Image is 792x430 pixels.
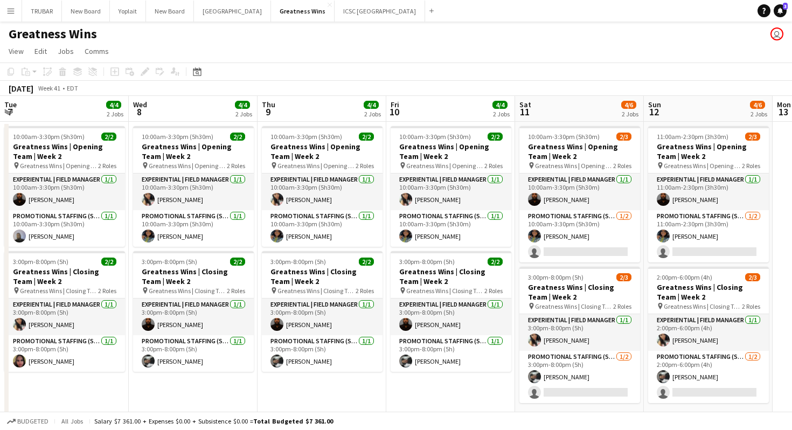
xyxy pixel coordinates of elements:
[149,162,227,170] span: Greatness Wins | Opening Team | Week 2
[106,101,121,109] span: 4/4
[98,162,116,170] span: 2 Roles
[3,106,17,118] span: 7
[4,126,125,247] div: 10:00am-3:30pm (5h30m)2/2Greatness Wins | Opening Team | Week 2 Greatness Wins | Opening Team | W...
[94,417,333,425] div: Salary $7 361.00 + Expenses $0.00 + Subsistence $0.00 =
[391,251,511,372] app-job-card: 3:00pm-8:00pm (5h)2/2Greatness Wins | Closing Team | Week 2 Greatness Wins | Closing Team | Week ...
[262,142,383,161] h3: Greatness Wins | Opening Team | Week 2
[67,84,78,92] div: EDT
[142,133,213,141] span: 10:00am-3:30pm (5h30m)
[30,44,51,58] a: Edit
[391,126,511,247] app-job-card: 10:00am-3:30pm (5h30m)2/2Greatness Wins | Opening Team | Week 2 Greatness Wins | Opening Team | W...
[745,133,760,141] span: 2/3
[4,174,125,210] app-card-role: Experiential | Field Manager1/110:00am-3:30pm (5h30m)[PERSON_NAME]
[36,84,62,92] span: Week 41
[5,415,50,427] button: Budgeted
[783,3,788,10] span: 3
[622,110,638,118] div: 2 Jobs
[133,126,254,247] app-job-card: 10:00am-3:30pm (5h30m)2/2Greatness Wins | Opening Team | Week 2 Greatness Wins | Opening Team | W...
[262,126,383,247] app-job-card: 10:00am-3:30pm (5h30m)2/2Greatness Wins | Opening Team | Week 2 Greatness Wins | Opening Team | W...
[13,133,85,141] span: 10:00am-3:30pm (5h30m)
[647,106,661,118] span: 12
[4,299,125,335] app-card-role: Experiential | Field Manager1/13:00pm-8:00pm (5h)[PERSON_NAME]
[356,287,374,295] span: 2 Roles
[270,133,342,141] span: 10:00am-3:30pm (5h30m)
[648,126,769,262] app-job-card: 11:00am-2:30pm (3h30m)2/3Greatness Wins | Opening Team | Week 2 Greatness Wins | Opening Team | W...
[613,162,631,170] span: 2 Roles
[519,314,640,351] app-card-role: Experiential | Field Manager1/13:00pm-8:00pm (5h)[PERSON_NAME]
[262,210,383,247] app-card-role: Promotional Staffing (Sales Staff)1/110:00am-3:30pm (5h30m)[PERSON_NAME]
[364,110,381,118] div: 2 Jobs
[519,210,640,262] app-card-role: Promotional Staffing (Sales Staff)1/210:00am-3:30pm (5h30m)[PERSON_NAME]
[484,287,503,295] span: 2 Roles
[4,251,125,372] app-job-card: 3:00pm-8:00pm (5h)2/2Greatness Wins | Closing Team | Week 2 Greatness Wins | Closing Team | Week ...
[391,100,399,109] span: Fri
[227,162,245,170] span: 2 Roles
[519,267,640,403] div: 3:00pm-8:00pm (5h)2/3Greatness Wins | Closing Team | Week 2 Greatness Wins | Closing Team | Week ...
[235,110,252,118] div: 2 Jobs
[657,133,728,141] span: 11:00am-2:30pm (3h30m)
[277,162,356,170] span: Greatness Wins | Opening Team | Week 2
[133,100,147,109] span: Wed
[133,142,254,161] h3: Greatness Wins | Opening Team | Week 2
[391,299,511,335] app-card-role: Experiential | Field Manager1/13:00pm-8:00pm (5h)[PERSON_NAME]
[101,133,116,141] span: 2/2
[62,1,110,22] button: New Board
[648,267,769,403] app-job-card: 2:00pm-6:00pm (4h)2/3Greatness Wins | Closing Team | Week 2 Greatness Wins | Closing Team | Week ...
[133,299,254,335] app-card-role: Experiential | Field Manager1/13:00pm-8:00pm (5h)[PERSON_NAME]
[364,101,379,109] span: 4/4
[535,302,613,310] span: Greatness Wins | Closing Team | Week 2
[774,4,787,17] a: 3
[775,106,791,118] span: 13
[59,417,85,425] span: All jobs
[277,287,356,295] span: Greatness Wins | Closing Team | Week 2
[101,258,116,266] span: 2/2
[58,46,74,56] span: Jobs
[750,101,765,109] span: 4/6
[406,287,484,295] span: Greatness Wins | Closing Team | Week 2
[389,106,399,118] span: 10
[519,126,640,262] app-job-card: 10:00am-3:30pm (5h30m)2/3Greatness Wins | Opening Team | Week 2 Greatness Wins | Opening Team | W...
[488,258,503,266] span: 2/2
[616,273,631,281] span: 2/3
[648,351,769,403] app-card-role: Promotional Staffing (Sales Staff)1/22:00pm-6:00pm (4h)[PERSON_NAME]
[20,287,98,295] span: Greatness Wins | Closing Team | Week 2
[230,133,245,141] span: 2/2
[518,106,531,118] span: 11
[535,162,613,170] span: Greatness Wins | Opening Team | Week 2
[149,287,227,295] span: Greatness Wins | Closing Team | Week 2
[745,273,760,281] span: 2/3
[751,110,767,118] div: 2 Jobs
[253,417,333,425] span: Total Budgeted $7 361.00
[133,267,254,286] h3: Greatness Wins | Closing Team | Week 2
[9,26,97,42] h1: Greatness Wins
[270,258,326,266] span: 3:00pm-8:00pm (5h)
[85,46,109,56] span: Comms
[271,1,335,22] button: Greatness Wins
[648,314,769,351] app-card-role: Experiential | Field Manager1/12:00pm-6:00pm (4h)[PERSON_NAME]
[616,133,631,141] span: 2/3
[648,100,661,109] span: Sun
[528,273,583,281] span: 3:00pm-8:00pm (5h)
[492,101,508,109] span: 4/4
[262,174,383,210] app-card-role: Experiential | Field Manager1/110:00am-3:30pm (5h30m)[PERSON_NAME]
[34,46,47,56] span: Edit
[53,44,78,58] a: Jobs
[648,210,769,262] app-card-role: Promotional Staffing (Sales Staff)1/211:00am-2:30pm (3h30m)[PERSON_NAME]
[399,133,471,141] span: 10:00am-3:30pm (5h30m)
[4,100,17,109] span: Tue
[20,162,98,170] span: Greatness Wins | Opening Team | Week 2
[262,251,383,372] app-job-card: 3:00pm-8:00pm (5h)2/2Greatness Wins | Closing Team | Week 2 Greatness Wins | Closing Team | Week ...
[493,110,510,118] div: 2 Jobs
[17,418,48,425] span: Budgeted
[391,267,511,286] h3: Greatness Wins | Closing Team | Week 2
[519,282,640,302] h3: Greatness Wins | Closing Team | Week 2
[519,100,531,109] span: Sat
[262,100,275,109] span: Thu
[22,1,62,22] button: TRUBAR
[9,83,33,94] div: [DATE]
[262,267,383,286] h3: Greatness Wins | Closing Team | Week 2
